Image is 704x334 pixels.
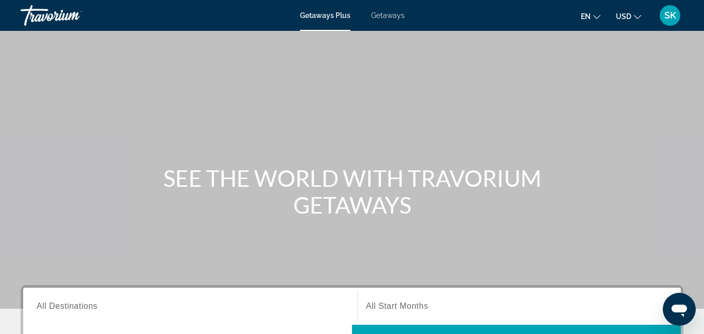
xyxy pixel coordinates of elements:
[657,5,683,26] button: User Menu
[37,301,344,313] input: Select destination
[37,302,97,310] span: All Destinations
[371,11,405,20] a: Getaways
[664,10,676,21] span: SK
[300,11,350,20] a: Getaways Plus
[21,2,124,29] a: Travorium
[581,12,591,21] span: en
[616,9,641,24] button: Change currency
[616,12,631,21] span: USD
[663,293,696,326] iframe: Button to launch messaging window
[159,165,545,218] h1: SEE THE WORLD WITH TRAVORIUM GETAWAYS
[581,9,600,24] button: Change language
[366,302,428,310] span: All Start Months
